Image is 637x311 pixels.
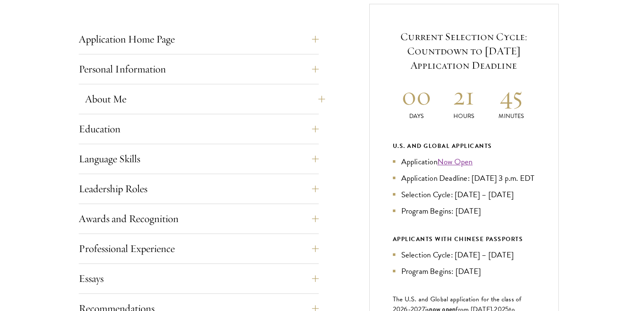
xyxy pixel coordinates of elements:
li: Program Begins: [DATE] [393,205,535,217]
button: Leadership Roles [79,179,319,199]
button: Personal Information [79,59,319,79]
li: Selection Cycle: [DATE] – [DATE] [393,188,535,201]
p: Days [393,112,440,121]
button: About Me [85,89,325,109]
li: Selection Cycle: [DATE] – [DATE] [393,249,535,261]
button: Application Home Page [79,29,319,49]
a: Now Open [437,155,473,168]
h2: 00 [393,80,440,112]
li: Application [393,155,535,168]
li: Application Deadline: [DATE] 3 p.m. EDT [393,172,535,184]
h2: 45 [488,80,535,112]
button: Essays [79,268,319,289]
button: Education [79,119,319,139]
li: Program Begins: [DATE] [393,265,535,277]
p: Minutes [488,112,535,121]
button: Professional Experience [79,239,319,259]
button: Awards and Recognition [79,209,319,229]
h5: Current Selection Cycle: Countdown to [DATE] Application Deadline [393,29,535,72]
div: U.S. and Global Applicants [393,141,535,151]
p: Hours [440,112,488,121]
h2: 21 [440,80,488,112]
button: Language Skills [79,149,319,169]
div: APPLICANTS WITH CHINESE PASSPORTS [393,234,535,244]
